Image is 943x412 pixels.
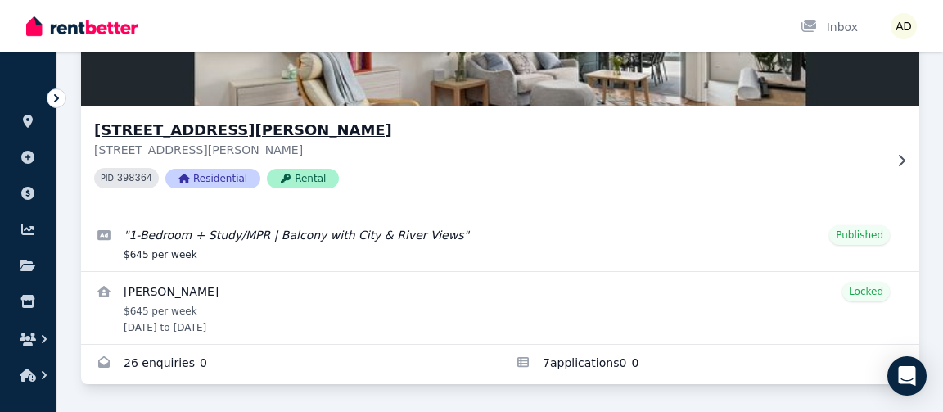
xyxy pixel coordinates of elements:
a: Applications for 40904/50 Duncan St, West End [500,345,919,384]
a: View details for Benedict Alexander Oliver [81,272,919,344]
img: RentBetter [26,14,138,38]
code: 398364 [117,173,152,184]
span: Rental [267,169,339,188]
small: PID [101,174,114,183]
div: Open Intercom Messenger [887,356,927,396]
img: Ayushi Dewan [891,13,917,39]
p: [STREET_ADDRESS][PERSON_NAME] [94,142,883,158]
a: Enquiries for 40904/50 Duncan St, West End [81,345,500,384]
div: Inbox [801,19,858,35]
h3: [STREET_ADDRESS][PERSON_NAME] [94,119,883,142]
a: Edit listing: 1-Bedroom + Study/MPR | Balcony with City & River Views [81,215,919,271]
span: Residential [165,169,260,188]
